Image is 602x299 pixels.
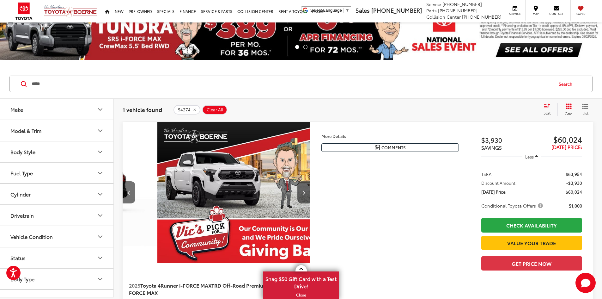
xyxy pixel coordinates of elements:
[566,171,582,177] span: $63,954
[442,1,482,7] span: [PHONE_NUMBER]
[549,12,563,16] span: Contact
[356,6,370,14] span: Sales
[129,282,282,296] a: 2025Toyota 4Runner i-FORCE MAXTRD Off-Road Premium i-FORCE MAX
[426,14,461,20] span: Collision Center
[10,106,23,112] div: Make
[553,76,581,92] button: Search
[575,273,596,293] button: Toggle Chat Window
[481,202,545,209] button: Conditional Toyota Offers
[481,218,582,232] a: Check Availability
[10,128,41,134] div: Model & Trim
[44,5,97,18] img: Vic Vaughan Toyota of Boerne
[508,12,522,16] span: Service
[544,110,550,115] span: Sort
[532,134,582,144] span: $60,024
[129,282,140,289] span: 2025
[264,272,338,291] span: Snag $50 Gift Card with a Test Drive!
[582,110,588,116] span: List
[525,154,534,159] span: Less
[481,236,582,250] a: Value Your Trade
[481,135,532,145] span: $3,930
[321,143,459,152] button: Comments
[310,8,342,13] span: Select Language
[0,247,114,268] button: StatusStatus
[31,76,553,91] input: Search by Make, Model, or Keyword
[566,189,582,195] span: $60,024
[551,143,582,150] span: [DATE] Price:
[426,1,441,7] span: Service
[557,103,577,116] button: Grid View
[297,181,310,203] button: Next image
[0,141,114,162] button: Body StyleBody Style
[10,255,26,261] div: Status
[481,180,517,186] span: Discount Amount:
[10,191,31,197] div: Cylinder
[310,8,350,13] a: Select Language​
[381,145,406,151] span: Comments
[0,163,114,183] button: Fuel TypeFuel Type
[178,107,191,112] span: 54274
[565,111,573,116] span: Grid
[10,170,33,176] div: Fuel Type
[10,149,35,155] div: Body Style
[96,254,104,262] div: Status
[426,7,437,14] span: Parts
[173,105,200,115] button: remove 54274
[345,8,350,13] span: ▼
[481,171,492,177] span: TSRP:
[529,12,543,16] span: Map
[96,233,104,240] div: Vehicle Condition
[202,105,227,115] button: Clear All
[522,151,541,162] button: Less
[96,169,104,177] div: Fuel Type
[481,202,544,209] span: Conditional Toyota Offers
[96,190,104,198] div: Cylinder
[96,148,104,156] div: Body Style
[157,122,346,263] div: 2025 Toyota 4Runner i-FORCE MAX TRD Off-Road Premium i-FORCE MAX 4
[157,122,346,263] img: 2025 Toyota 4Runner TRD Off-Road Premium PT4WD
[0,226,114,247] button: Vehicle ConditionVehicle Condition
[207,107,223,112] span: Clear All
[0,120,114,141] button: Model & TrimModel & Trim
[371,6,422,14] span: [PHONE_NUMBER]
[123,106,162,113] span: 1 vehicle found
[438,7,477,14] span: [PHONE_NUMBER]
[481,189,507,195] span: [DATE] Price:
[575,273,596,293] svg: Start Chat
[96,212,104,219] div: Drivetrain
[321,134,459,138] h4: More Details
[0,184,114,204] button: CylinderCylinder
[0,99,114,120] button: MakeMake
[577,103,593,116] button: List View
[481,144,502,151] span: SAVINGS
[566,180,582,186] span: -$3,930
[157,122,346,263] a: 2025 Toyota 4Runner TRD Off-Road Premium PT4WD2025 Toyota 4Runner TRD Off-Road Premium PT4WD2025 ...
[10,276,34,282] div: Body Type
[0,269,114,289] button: Body TypeBody Type
[96,127,104,134] div: Model & Trim
[574,12,588,16] span: Saved
[481,256,582,271] button: Get Price Now
[10,212,34,218] div: Drivetrain
[462,14,502,20] span: [PHONE_NUMBER]
[123,181,135,203] button: Previous image
[375,145,380,150] img: Comments
[96,106,104,113] div: Make
[129,282,273,296] span: TRD Off-Road Premium i-FORCE MAX
[0,205,114,226] button: DrivetrainDrivetrain
[96,275,104,283] div: Body Type
[569,202,582,209] span: $1,000
[540,103,557,116] button: Select sort value
[140,282,211,289] span: Toyota 4Runner i-FORCE MAX
[10,234,53,240] div: Vehicle Condition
